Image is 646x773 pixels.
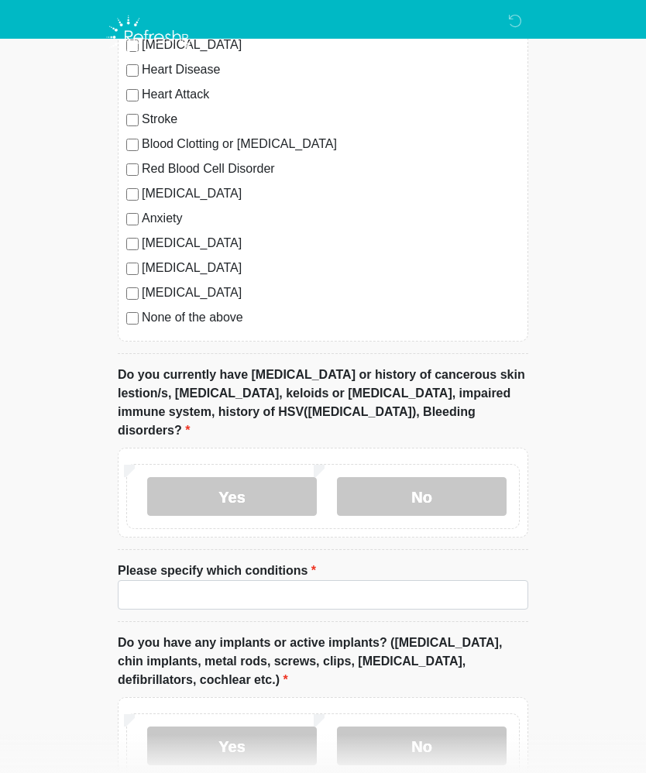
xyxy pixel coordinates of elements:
input: [MEDICAL_DATA] [126,238,139,250]
input: [MEDICAL_DATA] [126,287,139,300]
label: [MEDICAL_DATA] [142,184,520,203]
label: Heart Attack [142,85,520,104]
label: [MEDICAL_DATA] [142,259,520,277]
input: Blood Clotting or [MEDICAL_DATA] [126,139,139,151]
label: Do you currently have [MEDICAL_DATA] or history of cancerous skin lestion/s, [MEDICAL_DATA], kelo... [118,366,528,440]
input: Anxiety [126,213,139,225]
label: Please specify which conditions [118,562,316,580]
label: Yes [147,727,317,765]
input: Red Blood Cell Disorder [126,163,139,176]
input: [MEDICAL_DATA] [126,188,139,201]
input: None of the above [126,312,139,325]
label: Do you have any implants or active implants? ([MEDICAL_DATA], chin implants, metal rods, screws, ... [118,634,528,689]
label: Yes [147,477,317,516]
label: Blood Clotting or [MEDICAL_DATA] [142,135,520,153]
label: [MEDICAL_DATA] [142,283,520,302]
input: [MEDICAL_DATA] [126,263,139,275]
label: No [337,477,507,516]
img: Refresh RX Logo [102,12,196,63]
label: Anxiety [142,209,520,228]
label: Red Blood Cell Disorder [142,160,520,178]
input: Heart Attack [126,89,139,101]
label: None of the above [142,308,520,327]
label: No [337,727,507,765]
label: [MEDICAL_DATA] [142,234,520,253]
input: Stroke [126,114,139,126]
label: Stroke [142,110,520,129]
